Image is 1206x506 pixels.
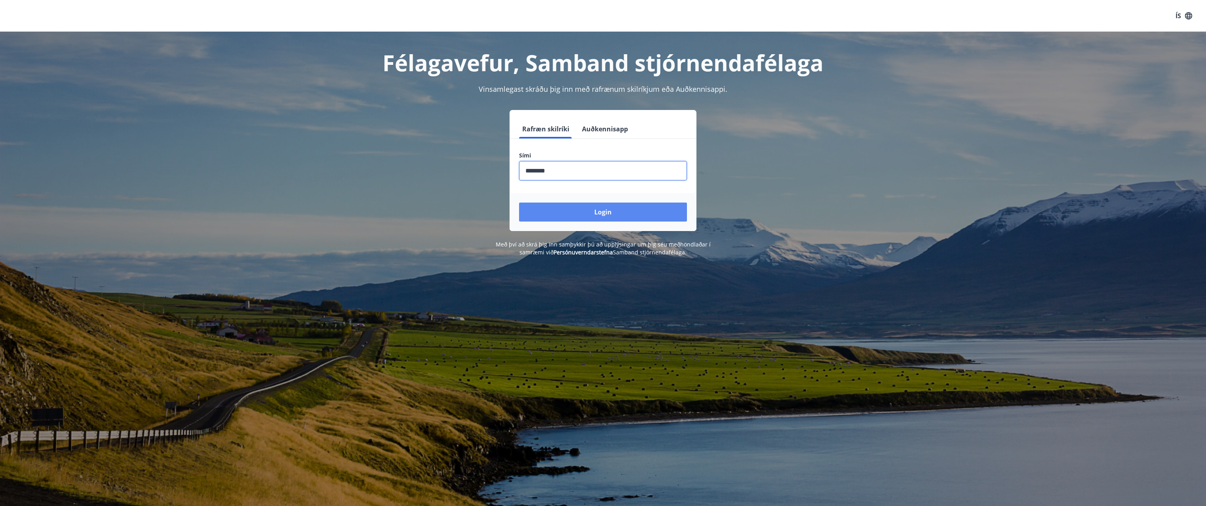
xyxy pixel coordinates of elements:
[519,203,687,222] button: Login
[496,241,711,256] span: Með því að skrá þig inn samþykkir þú að upplýsingar um þig séu meðhöndlaðar í samræmi við Samband...
[554,248,613,256] a: Persónuverndarstefna
[327,47,879,78] h1: Félagavefur, Samband stjórnendafélaga
[1171,9,1196,23] button: ÍS
[519,152,687,159] label: Sími
[579,119,631,138] button: Auðkennisapp
[479,84,727,94] span: Vinsamlegast skráðu þig inn með rafrænum skilríkjum eða Auðkennisappi.
[519,119,573,138] button: Rafræn skilríki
